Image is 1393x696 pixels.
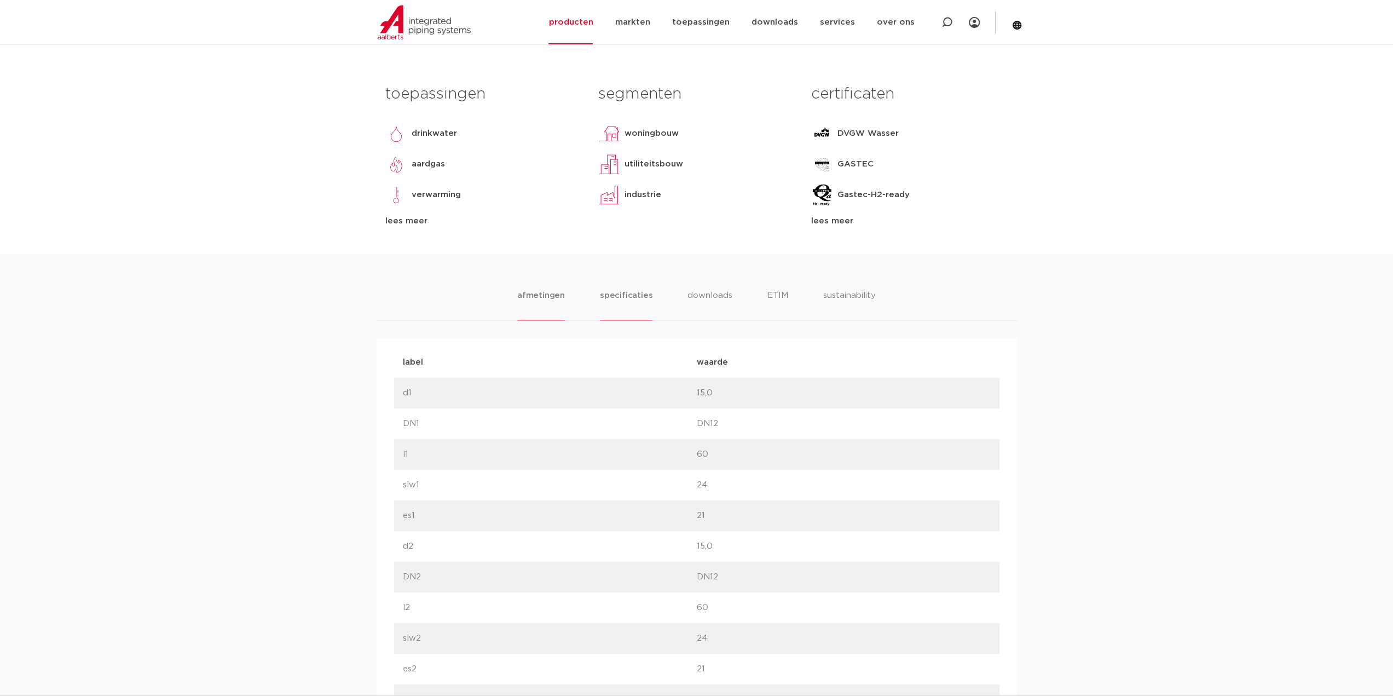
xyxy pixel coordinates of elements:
[403,479,697,492] p: slw1
[811,184,833,206] img: Gastec-H2-ready
[697,479,991,492] p: 24
[598,123,620,145] img: woningbouw
[403,417,697,430] p: DN1
[385,215,582,228] div: lees meer
[811,215,1008,228] div: lees meer
[837,158,874,171] p: GASTEC
[385,153,407,175] img: aardgas
[687,289,732,320] li: downloads
[697,448,991,461] p: 60
[697,417,991,430] p: DN12
[625,188,661,202] p: industrie
[767,289,788,320] li: ETIM
[823,289,876,320] li: sustainability
[403,540,697,553] p: d2
[697,571,991,584] p: DN12
[697,601,991,614] p: 60
[811,83,1008,105] h3: certificaten
[517,289,565,320] li: afmetingen
[697,387,991,400] p: 15,0
[697,540,991,553] p: 15,0
[385,184,407,206] img: verwarming
[811,123,833,145] img: DVGW Wasser
[412,188,461,202] p: verwarming
[697,632,991,645] p: 24
[598,83,795,105] h3: segmenten
[403,448,697,461] p: l1
[811,153,833,175] img: GASTEC
[403,571,697,584] p: DN2
[412,127,457,140] p: drinkwater
[625,127,679,140] p: woningbouw
[837,188,910,202] p: Gastec-H2-ready
[412,158,445,171] p: aardgas
[403,509,697,522] p: es1
[600,289,652,320] li: specificaties
[598,184,620,206] img: industrie
[697,509,991,522] p: 21
[385,123,407,145] img: drinkwater
[403,632,697,645] p: slw2
[625,158,683,171] p: utiliteitsbouw
[403,663,697,676] p: es2
[697,663,991,676] p: 21
[837,127,899,140] p: DVGW Wasser
[697,356,991,369] p: waarde
[385,83,582,105] h3: toepassingen
[403,387,697,400] p: d1
[598,153,620,175] img: utiliteitsbouw
[403,356,697,369] p: label
[403,601,697,614] p: l2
